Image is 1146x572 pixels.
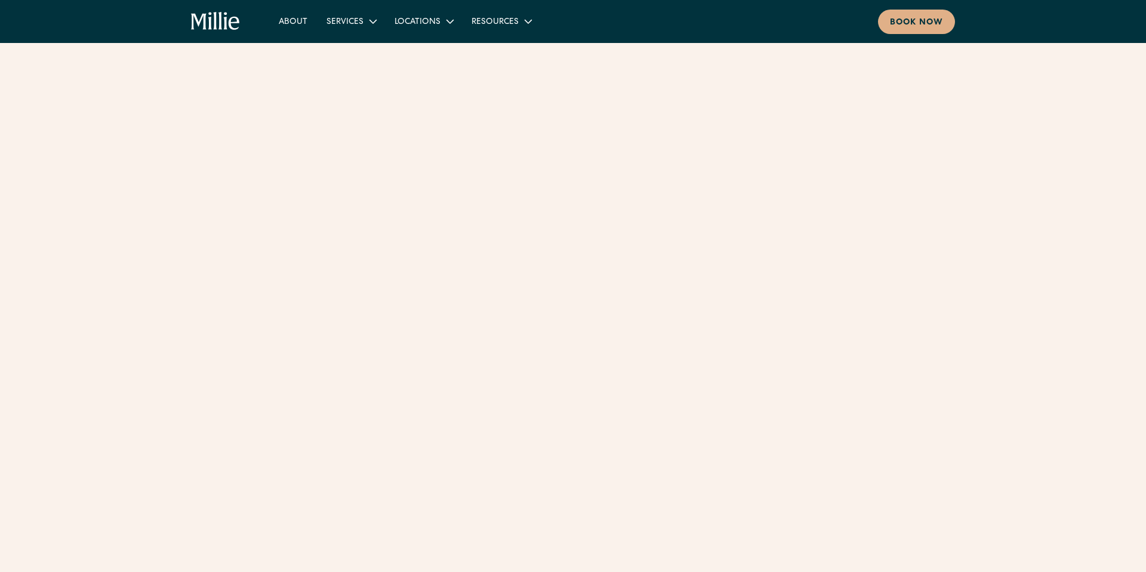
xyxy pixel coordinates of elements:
div: Services [326,16,363,29]
div: Resources [472,16,519,29]
div: Resources [462,11,540,31]
div: Locations [395,16,440,29]
a: home [191,12,241,31]
div: Book now [890,17,943,29]
div: Locations [385,11,462,31]
div: Services [317,11,385,31]
a: About [269,11,317,31]
a: Book now [878,10,955,34]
